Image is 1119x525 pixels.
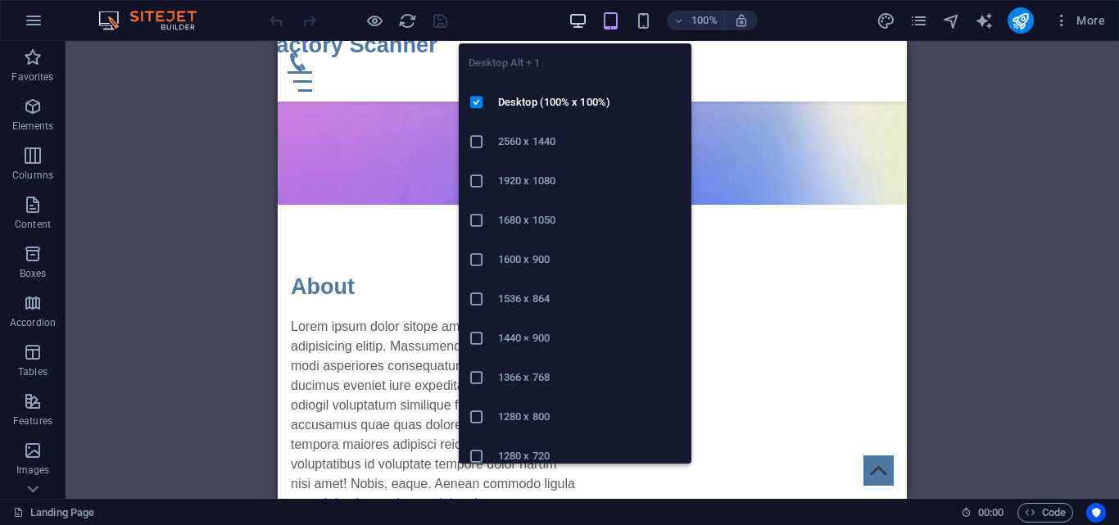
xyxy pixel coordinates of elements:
[15,218,51,231] p: Content
[667,11,725,30] button: 100%
[942,11,961,30] i: Navigator
[13,414,52,428] p: Features
[961,503,1004,523] h6: Session time
[11,70,53,84] p: Favorites
[877,11,896,30] button: design
[1086,503,1106,523] button: Usercentrics
[909,11,929,30] button: pages
[1047,7,1112,34] button: More
[498,446,682,466] h6: 1280 x 720
[978,503,1003,523] span: 00 00
[1025,503,1066,523] span: Code
[12,169,53,182] p: Columns
[1053,12,1105,29] span: More
[734,13,749,28] i: On resize automatically adjust zoom level to fit chosen device.
[12,120,54,133] p: Elements
[498,250,682,269] h6: 1600 x 900
[397,11,417,30] button: reload
[990,506,992,518] span: :
[877,11,895,30] i: Design (Ctrl+Alt+Y)
[13,503,94,523] a: Click to cancel selection. Double-click to open Pages
[498,132,682,152] h6: 2560 x 1440
[16,464,50,477] p: Images
[498,289,682,309] h6: 1536 x 864
[498,93,682,112] h6: Desktop (100% x 100%)
[94,11,217,30] img: Editor Logo
[398,11,417,30] i: Reload page
[498,328,682,348] h6: 1440 × 900
[498,171,682,191] h6: 1920 x 1080
[498,210,682,230] h6: 1680 x 1050
[909,11,928,30] i: Pages (Ctrl+Alt+S)
[18,365,48,378] p: Tables
[975,11,994,30] button: text_generator
[10,316,56,329] p: Accordion
[1011,11,1030,30] i: Publish
[498,407,682,427] h6: 1280 x 800
[20,267,47,280] p: Boxes
[1017,503,1073,523] button: Code
[498,368,682,387] h6: 1366 x 768
[975,11,994,30] i: AI Writer
[691,11,718,30] h6: 100%
[1008,7,1034,34] button: publish
[942,11,962,30] button: navigator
